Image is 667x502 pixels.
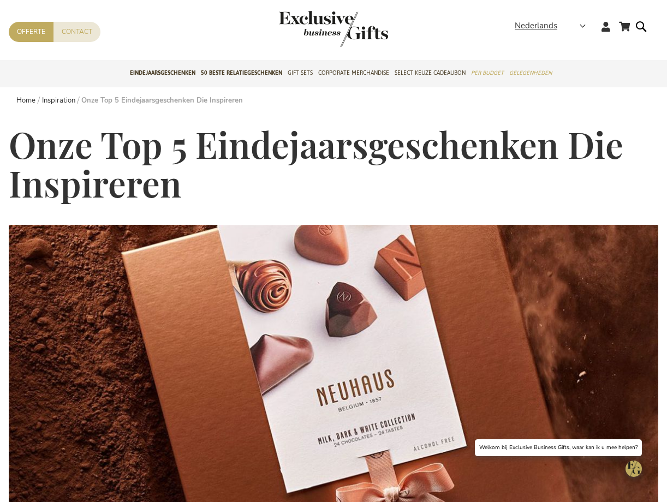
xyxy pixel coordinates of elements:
a: Per Budget [471,60,504,87]
a: Select Keuze Cadeaubon [395,60,466,87]
span: Eindejaarsgeschenken [130,67,195,79]
span: Nederlands [515,20,557,32]
span: Corporate Merchandise [318,67,389,79]
span: Onze Top 5 Eindejaarsgeschenken Die Inspireren [9,121,623,207]
a: Home [16,95,35,105]
strong: Onze Top 5 Eindejaarsgeschenken Die Inspireren [81,95,243,105]
span: Select Keuze Cadeaubon [395,67,466,79]
span: 50 beste relatiegeschenken [201,67,282,79]
span: Gelegenheden [509,67,552,79]
a: store logo [279,11,333,47]
a: Gelegenheden [509,60,552,87]
a: Gift Sets [288,60,313,87]
span: Per Budget [471,67,504,79]
a: Contact [53,22,100,42]
img: Exclusive Business gifts logo [279,11,388,47]
a: 50 beste relatiegeschenken [201,60,282,87]
a: Offerte [9,22,53,42]
a: Inspiration [42,95,75,105]
a: Corporate Merchandise [318,60,389,87]
a: Eindejaarsgeschenken [130,60,195,87]
span: Gift Sets [288,67,313,79]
